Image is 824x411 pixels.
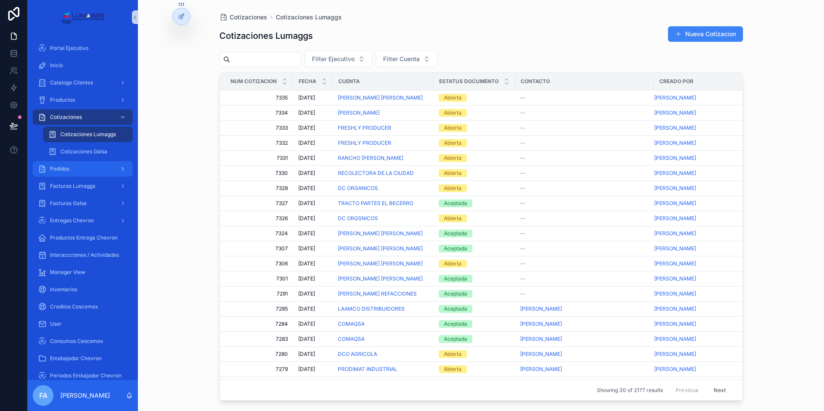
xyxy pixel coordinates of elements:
[520,230,649,237] a: --
[298,155,315,162] span: [DATE]
[654,275,696,282] a: [PERSON_NAME]
[230,351,288,358] a: 7280
[338,185,378,192] a: DC ORGANICOS
[338,275,423,282] span: [PERSON_NAME] [PERSON_NAME]
[50,97,75,103] span: Productos
[230,305,288,312] a: 7285
[654,230,731,237] a: [PERSON_NAME]
[298,290,328,297] a: [DATE]
[654,170,696,177] a: [PERSON_NAME]
[50,183,95,190] span: Facturas Lumaggs
[654,140,696,146] span: [PERSON_NAME]
[439,290,510,298] a: Aceptada
[654,230,696,237] a: [PERSON_NAME]
[520,336,562,342] span: [PERSON_NAME]
[230,155,288,162] span: 7331
[520,185,525,192] span: --
[439,350,510,358] a: Abierta
[230,336,288,342] span: 7283
[50,303,98,310] span: Creditos Cescemex
[230,275,288,282] a: 7301
[338,290,417,297] a: [PERSON_NAME] REFACCIONES
[338,170,414,177] a: RECOLECTORA DE LA CIUDAD
[50,165,69,172] span: Pedidos
[439,320,510,328] a: Aceptada
[654,275,731,282] a: [PERSON_NAME]
[50,338,103,345] span: Consumos Cescemex
[230,94,288,101] a: 7335
[33,265,133,280] a: Manager View
[298,109,315,116] span: [DATE]
[298,290,315,297] span: [DATE]
[654,185,731,192] a: [PERSON_NAME]
[444,320,467,328] div: Aceptada
[338,185,428,192] a: DC ORGANICOS
[298,140,315,146] span: [DATE]
[444,335,467,343] div: Aceptada
[338,125,428,131] a: FRESHLY PRODUCER
[439,275,510,283] a: Aceptada
[338,230,423,237] a: [PERSON_NAME] [PERSON_NAME]
[444,305,467,313] div: Aceptada
[298,260,315,267] span: [DATE]
[439,184,510,192] a: Abierta
[298,275,315,282] span: [DATE]
[520,140,649,146] a: --
[298,230,328,237] a: [DATE]
[338,275,428,282] a: [PERSON_NAME] [PERSON_NAME]
[298,109,328,116] a: [DATE]
[298,200,315,207] span: [DATE]
[520,140,525,146] span: --
[654,290,696,297] a: [PERSON_NAME]
[298,260,328,267] a: [DATE]
[230,170,288,177] span: 7330
[654,109,731,116] a: [PERSON_NAME]
[338,140,391,146] a: FRESHLY PRODUCER
[50,321,62,327] span: User
[338,200,413,207] a: TRACTO PARTES EL BECERRO
[33,282,133,297] a: Inventarios
[654,305,731,312] a: [PERSON_NAME]
[230,321,288,327] a: 7284
[338,321,365,327] span: COMAQSA
[230,260,288,267] span: 7306
[33,230,133,246] a: Productos Entrega Chevron
[338,125,391,131] a: FRESHLY PRODUCER
[338,260,423,267] a: [PERSON_NAME] [PERSON_NAME]
[338,351,428,358] a: DCO AGRICOLA
[654,200,696,207] span: [PERSON_NAME]
[338,336,428,342] a: COMAQSA
[439,124,510,132] a: Abierta
[338,305,405,312] span: LAAMCO DISTRIBUIDORES
[439,109,510,117] a: Abierta
[668,26,743,42] button: Nueva Cotizacion
[654,290,731,297] a: [PERSON_NAME]
[219,13,267,22] a: Cotizaciones
[520,245,649,252] a: --
[444,139,462,147] div: Abierta
[338,94,423,101] span: [PERSON_NAME] [PERSON_NAME]
[338,155,403,162] a: RANCHO [PERSON_NAME]
[230,290,288,297] a: 7291
[439,260,510,268] a: Abierta
[520,275,525,282] span: --
[520,305,562,312] a: [PERSON_NAME]
[444,184,462,192] div: Abierta
[298,170,315,177] span: [DATE]
[298,215,328,222] a: [DATE]
[298,321,315,327] span: [DATE]
[439,139,510,147] a: Abierta
[654,125,696,131] a: [PERSON_NAME]
[654,140,731,146] a: [PERSON_NAME]
[298,185,328,192] a: [DATE]
[654,305,696,312] span: [PERSON_NAME]
[33,58,133,73] a: Inicio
